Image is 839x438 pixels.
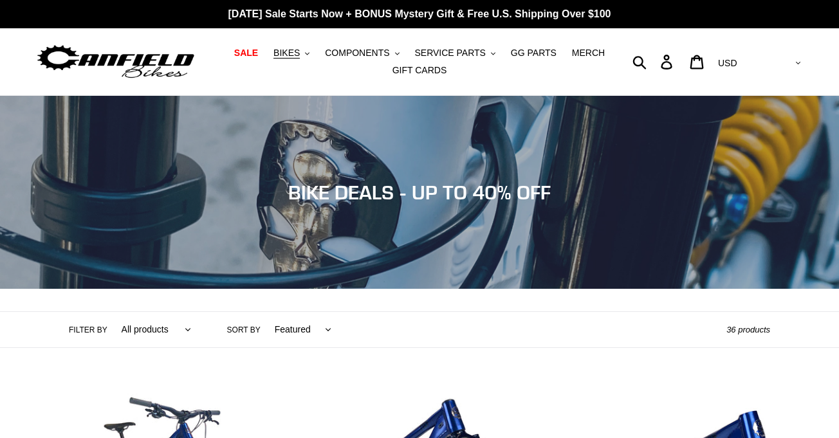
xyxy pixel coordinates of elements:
[572,48,605,59] span: MERCH
[69,324,107,336] label: Filter by
[227,324,261,336] label: Sort by
[234,48,258,59] span: SALE
[504,44,563,62] a: GG PARTS
[726,325,770,334] span: 36 products
[511,48,557,59] span: GG PARTS
[566,44,611,62] a: MERCH
[325,48,389,59] span: COMPONENTS
[288,181,551,204] span: BIKE DEALS - UP TO 40% OFF
[35,42,196,82] img: Canfield Bikes
[318,44,405,62] button: COMPONENTS
[392,65,447,76] span: GIFT CARDS
[273,48,300,59] span: BIKES
[408,44,501,62] button: SERVICE PARTS
[228,44,264,62] a: SALE
[267,44,316,62] button: BIKES
[414,48,485,59] span: SERVICE PARTS
[386,62,454,79] a: GIFT CARDS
